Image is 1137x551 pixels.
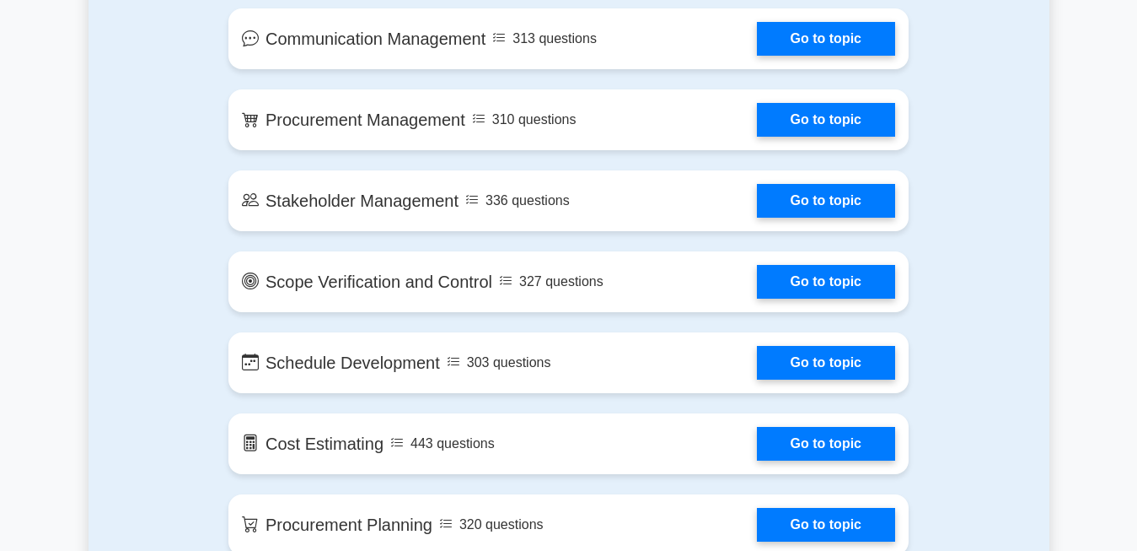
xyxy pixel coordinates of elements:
a: Go to topic [757,103,895,137]
a: Go to topic [757,346,895,380]
a: Go to topic [757,22,895,56]
a: Go to topic [757,184,895,218]
a: Go to topic [757,508,895,542]
a: Go to topic [757,265,895,299]
a: Go to topic [757,427,895,461]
